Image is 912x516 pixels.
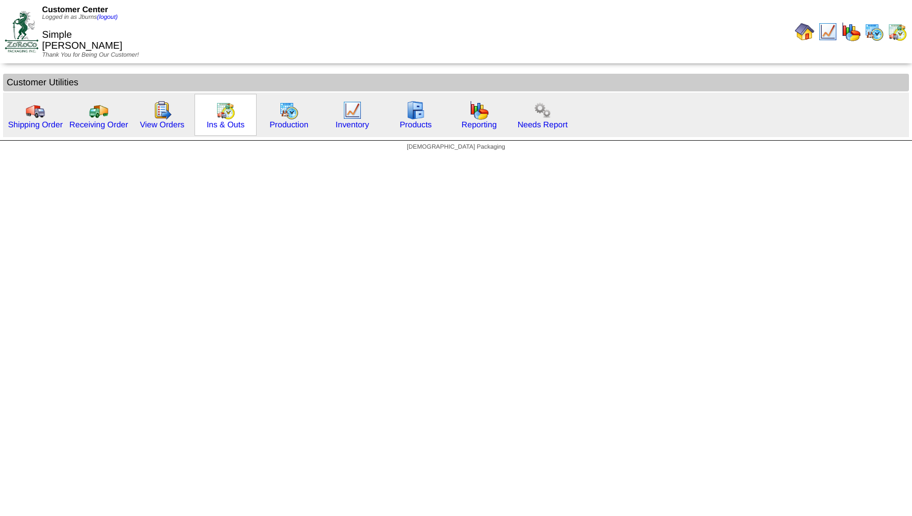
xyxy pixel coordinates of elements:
td: Customer Utilities [3,74,909,91]
a: View Orders [140,120,184,129]
img: calendarprod.gif [279,101,299,120]
span: [DEMOGRAPHIC_DATA] Packaging [407,144,505,150]
img: home.gif [795,22,814,41]
img: calendarprod.gif [864,22,884,41]
a: Ins & Outs [207,120,244,129]
img: graph.gif [469,101,489,120]
a: (logout) [97,14,118,21]
a: Products [400,120,432,129]
img: graph.gif [841,22,861,41]
img: cabinet.gif [406,101,426,120]
a: Needs Report [518,120,568,129]
a: Production [269,120,308,129]
span: Thank You for Being Our Customer! [42,52,139,58]
span: Simple [PERSON_NAME] [42,30,123,51]
img: workflow.png [533,101,552,120]
img: calendarinout.gif [888,22,907,41]
img: calendarinout.gif [216,101,235,120]
a: Reporting [461,120,497,129]
img: workorder.gif [152,101,172,120]
span: Logged in as Jburns [42,14,118,21]
img: truck2.gif [89,101,109,120]
a: Receiving Order [69,120,128,129]
a: Shipping Order [8,120,63,129]
a: Inventory [336,120,369,129]
img: ZoRoCo_Logo(Green%26Foil)%20jpg.webp [5,11,38,52]
img: truck.gif [26,101,45,120]
img: line_graph.gif [343,101,362,120]
span: Customer Center [42,5,108,14]
img: line_graph.gif [818,22,838,41]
